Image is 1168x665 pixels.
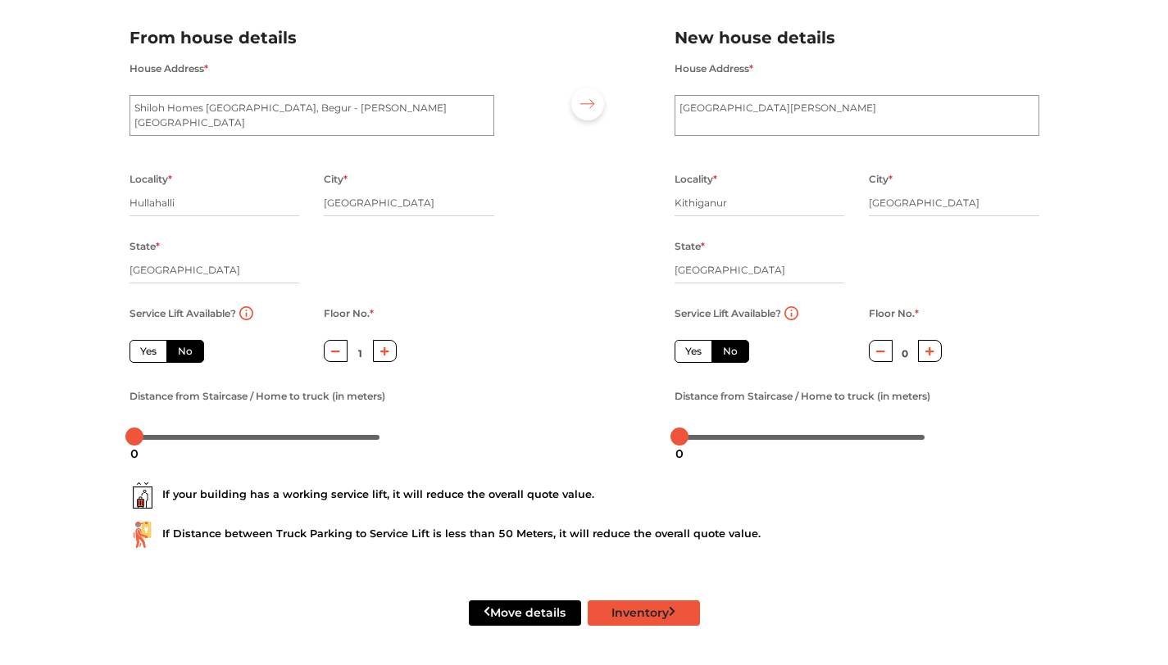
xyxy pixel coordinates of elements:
[130,169,172,190] label: Locality
[130,95,494,136] textarea: Shiloh Homes [GEOGRAPHIC_DATA], Begur - [PERSON_NAME][GEOGRAPHIC_DATA]
[675,25,1039,52] h2: New house details
[675,340,712,363] label: Yes
[675,95,1039,136] textarea: [GEOGRAPHIC_DATA][PERSON_NAME]
[711,340,749,363] label: No
[675,236,705,257] label: State
[324,169,348,190] label: City
[469,600,581,626] button: Move details
[675,303,781,324] label: Service Lift Available?
[130,482,156,509] img: ...
[130,340,167,363] label: Yes
[130,236,160,257] label: State
[124,440,145,468] div: 0
[130,58,208,79] label: House Address
[675,386,930,407] label: Distance from Staircase / Home to truck (in meters)
[130,386,385,407] label: Distance from Staircase / Home to truck (in meters)
[130,303,236,324] label: Service Lift Available?
[675,58,753,79] label: House Address
[669,440,690,468] div: 0
[130,482,1039,509] div: If your building has a working service lift, it will reduce the overall quote value.
[130,522,156,548] img: ...
[588,600,700,626] button: Inventory
[324,303,374,324] label: Floor No.
[166,340,204,363] label: No
[130,25,494,52] h2: From house details
[675,169,717,190] label: Locality
[869,303,919,324] label: Floor No.
[869,169,893,190] label: City
[130,522,1039,548] div: If Distance between Truck Parking to Service Lift is less than 50 Meters, it will reduce the over...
